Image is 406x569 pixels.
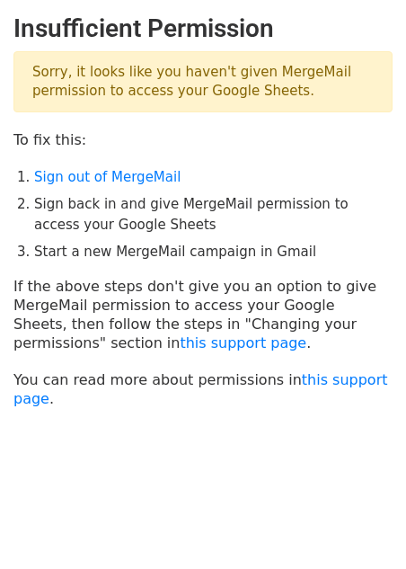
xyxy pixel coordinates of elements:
[13,130,393,149] p: To fix this:
[180,334,306,351] a: this support page
[13,51,393,112] p: Sorry, it looks like you haven't given MergeMail permission to access your Google Sheets.
[13,13,393,44] h2: Insufficient Permission
[13,370,393,408] p: You can read more about permissions in .
[34,242,393,262] li: Start a new MergeMail campaign in Gmail
[34,169,181,185] a: Sign out of MergeMail
[13,371,388,407] a: this support page
[13,277,393,352] p: If the above steps don't give you an option to give MergeMail permission to access your Google Sh...
[34,194,393,235] li: Sign back in and give MergeMail permission to access your Google Sheets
